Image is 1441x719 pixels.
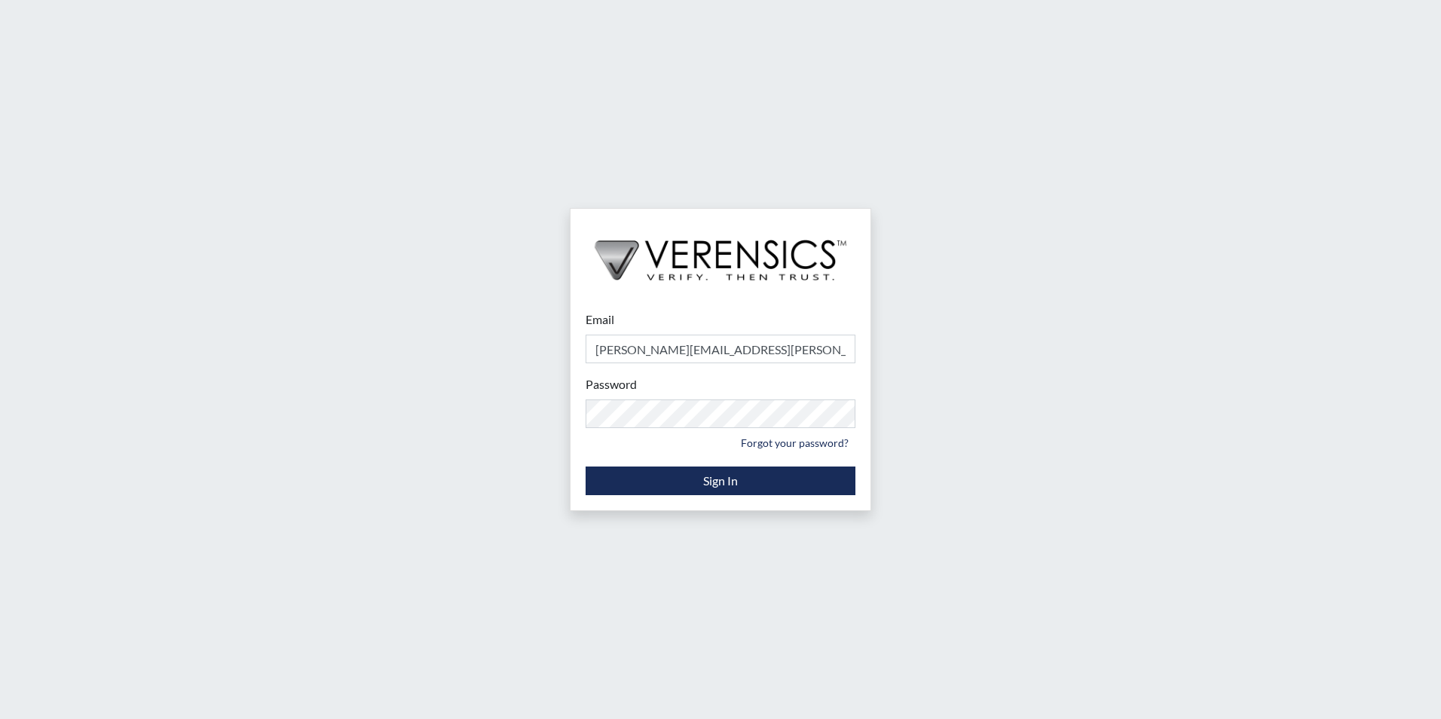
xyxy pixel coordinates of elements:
img: logo-wide-black.2aad4157.png [571,209,870,296]
input: Email [586,335,855,363]
a: Forgot your password? [734,431,855,454]
button: Sign In [586,467,855,495]
label: Password [586,375,637,393]
label: Email [586,311,614,329]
